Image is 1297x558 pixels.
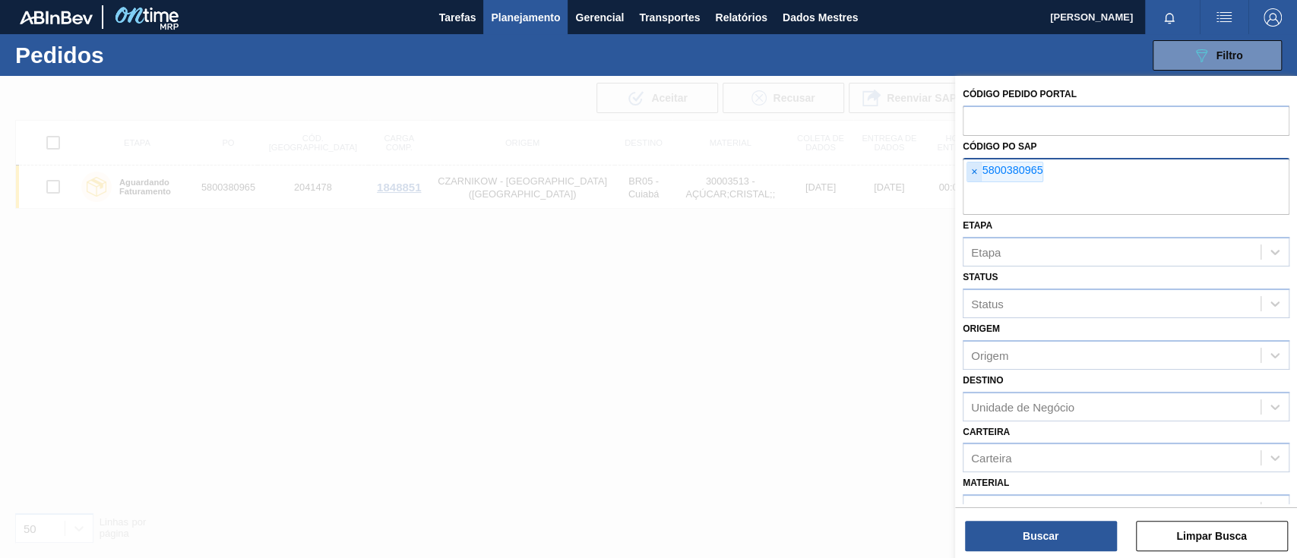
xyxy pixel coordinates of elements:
[963,375,1003,386] font: Destino
[963,427,1010,437] font: Carteira
[963,323,1000,334] font: Origem
[1145,7,1194,28] button: Notificações
[439,11,476,24] font: Tarefas
[963,272,998,282] font: Status
[963,141,1036,152] font: Código PO SAP
[1215,8,1233,27] img: ações do usuário
[491,11,560,24] font: Planejamento
[1216,49,1243,61] font: Filtro
[963,478,1009,488] font: Material
[963,89,1077,99] font: Código Pedido Portal
[982,164,1042,176] font: 5800380965
[715,11,767,24] font: Relatórios
[20,11,93,24] img: TNhmsLtSVTkK8tSr43FrP2fwEKptu5GPRR3wAAAABJRU5ErkJggg==
[971,400,1074,413] font: Unidade de Negócio
[15,43,104,68] font: Pedidos
[639,11,700,24] font: Transportes
[963,220,992,231] font: Etapa
[971,298,1004,311] font: Status
[971,348,1008,361] font: Origem
[575,11,624,24] font: Gerencial
[971,452,1011,465] font: Carteira
[971,246,1001,259] font: Etapa
[971,166,977,178] font: ×
[1050,11,1133,23] font: [PERSON_NAME]
[783,11,859,24] font: Dados Mestres
[1264,8,1282,27] img: Sair
[1153,40,1282,71] button: Filtro
[971,503,1011,516] font: Material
